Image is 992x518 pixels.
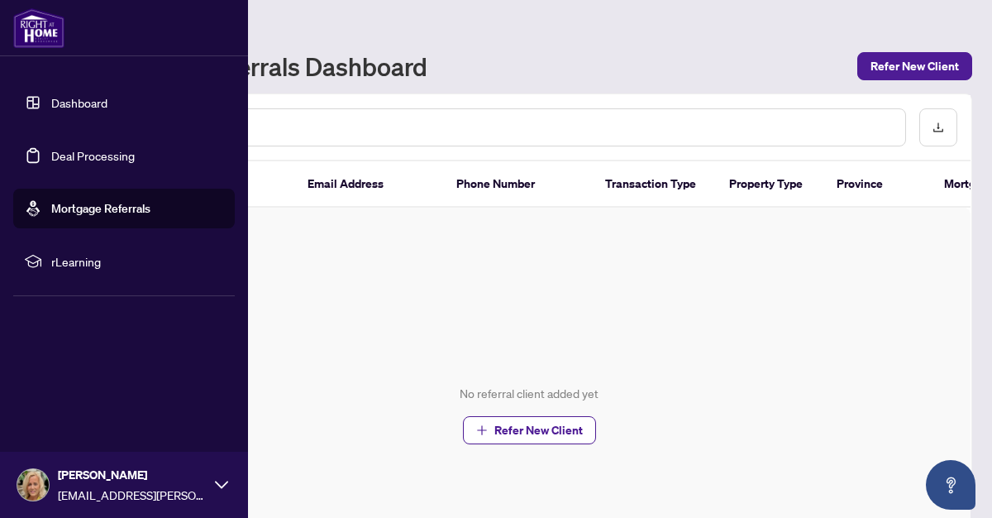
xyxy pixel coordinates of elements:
[86,53,427,79] h1: Mortgage Referrals Dashboard
[51,148,135,163] a: Deal Processing
[294,161,443,208] th: Email Address
[857,52,972,80] button: Refer New Client
[443,161,592,208] th: Phone Number
[926,460,975,510] button: Open asap
[932,122,944,133] span: download
[13,8,64,48] img: logo
[716,161,823,208] th: Property Type
[592,161,716,208] th: Transaction Type
[17,469,49,501] img: Profile Icon
[51,95,107,110] a: Dashboard
[870,53,959,79] span: Refer New Client
[463,416,596,444] button: Refer New Client
[460,385,599,403] div: No referral client added yet
[494,417,583,444] span: Refer New Client
[58,466,207,484] span: [PERSON_NAME]
[51,252,223,271] span: rLearning
[919,108,957,146] button: download
[823,161,931,208] th: Province
[58,486,207,504] span: [EMAIL_ADDRESS][PERSON_NAME][DOMAIN_NAME]
[51,201,150,216] a: Mortgage Referrals
[476,424,488,436] span: plus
